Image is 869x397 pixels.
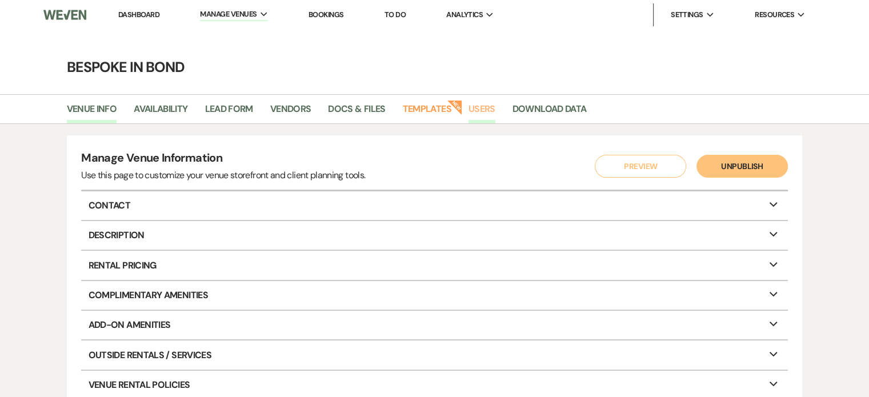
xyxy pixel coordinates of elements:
a: Download Data [512,102,587,123]
a: Docs & Files [328,102,385,123]
p: Outside Rentals / Services [81,340,787,369]
p: Description [81,221,787,250]
button: Preview [595,155,686,178]
strong: New [447,99,463,115]
a: Preview [592,155,684,178]
h4: Manage Venue Information [81,150,365,169]
p: Add-On Amenities [81,311,787,339]
a: Dashboard [118,10,159,19]
span: Settings [671,9,703,21]
img: Weven Logo [43,3,86,27]
a: Users [468,102,495,123]
a: Lead Form [205,102,253,123]
button: Unpublish [696,155,788,178]
span: Analytics [446,9,483,21]
a: Bookings [309,10,344,19]
a: Templates [403,102,451,123]
a: Vendors [270,102,311,123]
a: Availability [134,102,187,123]
a: Venue Info [67,102,117,123]
a: To Do [385,10,406,19]
div: Use this page to customize your venue storefront and client planning tools. [81,169,365,182]
p: Contact [81,191,787,220]
p: Rental Pricing [81,251,787,279]
p: Complimentary Amenities [81,281,787,310]
h4: Bespoke in Bond [23,57,846,77]
span: Manage Venues [200,9,257,20]
span: Resources [755,9,794,21]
